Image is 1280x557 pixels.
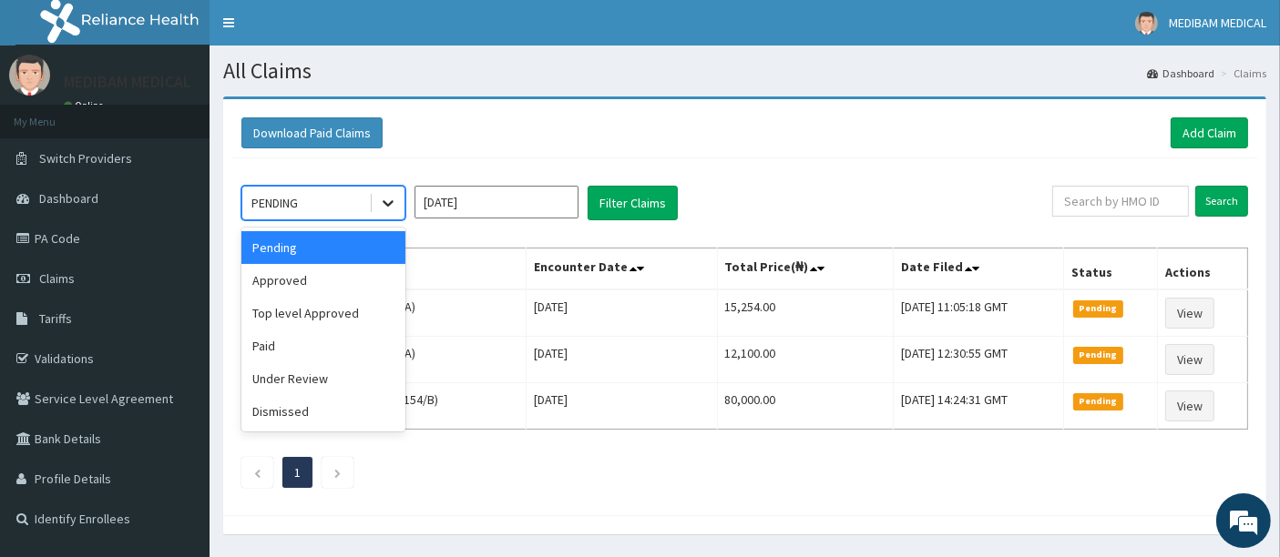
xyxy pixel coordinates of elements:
[1052,186,1189,217] input: Search by HMO ID
[1165,344,1214,375] a: View
[717,289,894,337] td: 15,254.00
[1169,15,1266,31] span: MEDIBAM MEDICAL
[527,248,717,290] th: Encounter Date
[1064,248,1158,290] th: Status
[717,383,894,430] td: 80,000.00
[9,55,50,96] img: User Image
[1171,117,1248,148] a: Add Claim
[241,264,405,297] div: Approved
[588,186,678,220] button: Filter Claims
[1135,12,1158,35] img: User Image
[241,329,405,362] div: Paid
[527,289,717,337] td: [DATE]
[241,297,405,329] div: Top level Approved
[1216,66,1266,81] li: Claims
[241,231,405,264] div: Pending
[253,464,261,481] a: Previous page
[251,194,298,212] div: PENDING
[39,150,132,167] span: Switch Providers
[1157,248,1247,290] th: Actions
[415,186,579,218] input: Select Month and Year
[717,337,894,383] td: 12,100.00
[39,190,98,207] span: Dashboard
[1165,298,1214,329] a: View
[1073,300,1123,317] span: Pending
[894,337,1064,383] td: [DATE] 12:30:55 GMT
[333,464,342,481] a: Next page
[1073,393,1123,410] span: Pending
[1073,347,1123,363] span: Pending
[1147,66,1214,81] a: Dashboard
[241,395,405,428] div: Dismissed
[527,383,717,430] td: [DATE]
[294,464,301,481] a: Page 1 is your current page
[527,337,717,383] td: [DATE]
[64,74,191,90] p: MEDIBAM MEDICAL
[894,248,1064,290] th: Date Filed
[64,99,108,112] a: Online
[241,117,383,148] button: Download Paid Claims
[39,270,75,287] span: Claims
[1195,186,1248,217] input: Search
[894,383,1064,430] td: [DATE] 14:24:31 GMT
[717,248,894,290] th: Total Price(₦)
[241,362,405,395] div: Under Review
[1165,390,1214,421] a: View
[894,289,1064,337] td: [DATE] 11:05:18 GMT
[39,310,72,327] span: Tariffs
[223,59,1266,83] h1: All Claims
